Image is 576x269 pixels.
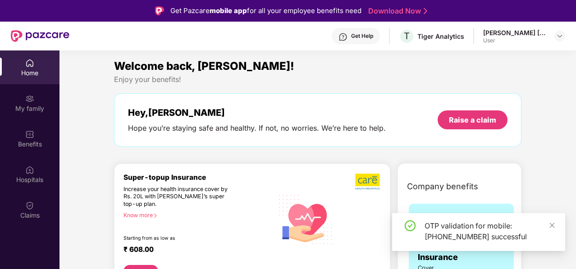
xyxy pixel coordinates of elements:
span: 1a - Group Health Insurance [418,213,462,264]
img: svg+xml;base64,PHN2ZyBpZD0iQ2xhaW0iIHhtbG5zPSJodHRwOi8vd3d3LnczLm9yZy8yMDAwL3N2ZyIgd2lkdGg9IjIwIi... [25,201,34,210]
img: svg+xml;base64,PHN2ZyBpZD0iSG9tZSIgeG1sbnM9Imh0dHA6Ly93d3cudzMub3JnLzIwMDAvc3ZnIiB3aWR0aD0iMjAiIG... [25,59,34,68]
div: Get Pazcare for all your employee benefits need [170,5,361,16]
div: Tiger Analytics [417,32,464,41]
img: svg+xml;base64,PHN2ZyBpZD0iSG9zcGl0YWxzIiB4bWxucz0iaHR0cDovL3d3dy53My5vcmcvMjAwMC9zdmciIHdpZHRoPS... [25,165,34,174]
span: Welcome back, [PERSON_NAME]! [114,59,294,73]
img: New Pazcare Logo [11,30,69,42]
span: T [404,31,410,41]
span: check-circle [405,220,416,231]
div: OTP validation for mobile: [PHONE_NUMBER] successful [425,220,554,242]
div: Enjoy your benefits! [114,75,521,84]
div: Super-topup Insurance [123,173,274,182]
div: Hey, [PERSON_NAME] [128,107,386,118]
div: Increase your health insurance cover by Rs. 20L with [PERSON_NAME]’s super top-up plan. [123,186,235,208]
div: Get Help [351,32,373,40]
div: Starting from as low as [123,235,235,242]
div: Raise a claim [449,115,496,125]
img: svg+xml;base64,PHN2ZyB3aWR0aD0iMjAiIGhlaWdodD0iMjAiIHZpZXdCb3g9IjAgMCAyMCAyMCIgZmlsbD0ibm9uZSIgeG... [25,94,34,103]
div: Hope you’re staying safe and healthy. If not, no worries. We’re here to help. [128,123,386,133]
span: right [153,213,158,218]
a: Download Now [368,6,425,16]
div: User [483,37,546,44]
div: [PERSON_NAME] [PERSON_NAME] [483,28,546,37]
img: Stroke [424,6,427,16]
strong: mobile app [210,6,247,15]
img: svg+xml;base64,PHN2ZyB4bWxucz0iaHR0cDovL3d3dy53My5vcmcvMjAwMC9zdmciIHhtbG5zOnhsaW5rPSJodHRwOi8vd3... [274,186,338,251]
span: Company benefits [407,180,478,193]
img: svg+xml;base64,PHN2ZyBpZD0iSGVscC0zMngzMiIgeG1sbnM9Imh0dHA6Ly93d3cudzMub3JnLzIwMDAvc3ZnIiB3aWR0aD... [338,32,347,41]
img: b5dec4f62d2307b9de63beb79f102df3.png [355,173,381,190]
div: ₹ 608.00 [123,245,265,256]
img: svg+xml;base64,PHN2ZyBpZD0iQmVuZWZpdHMiIHhtbG5zPSJodHRwOi8vd3d3LnczLm9yZy8yMDAwL3N2ZyIgd2lkdGg9Ij... [25,130,34,139]
img: svg+xml;base64,PHN2ZyBpZD0iRHJvcGRvd24tMzJ4MzIiIHhtbG5zPSJodHRwOi8vd3d3LnczLm9yZy8yMDAwL3N2ZyIgd2... [556,32,563,40]
span: close [549,222,555,228]
div: Know more [123,212,268,218]
img: Logo [155,6,164,15]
